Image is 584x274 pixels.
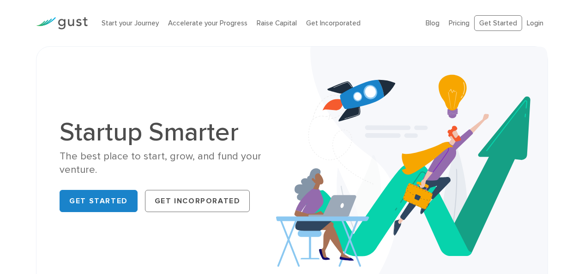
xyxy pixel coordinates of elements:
a: Get Incorporated [306,19,361,27]
img: Gust Logo [36,17,88,30]
a: Accelerate your Progress [168,19,247,27]
div: The best place to start, grow, and fund your venture. [60,150,285,177]
a: Start your Journey [102,19,159,27]
a: Login [527,19,543,27]
a: Get Started [60,190,138,212]
a: Raise Capital [257,19,297,27]
a: Blog [426,19,440,27]
a: Get Incorporated [145,190,250,212]
a: Get Started [474,15,522,31]
a: Pricing [449,19,470,27]
h1: Startup Smarter [60,119,285,145]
